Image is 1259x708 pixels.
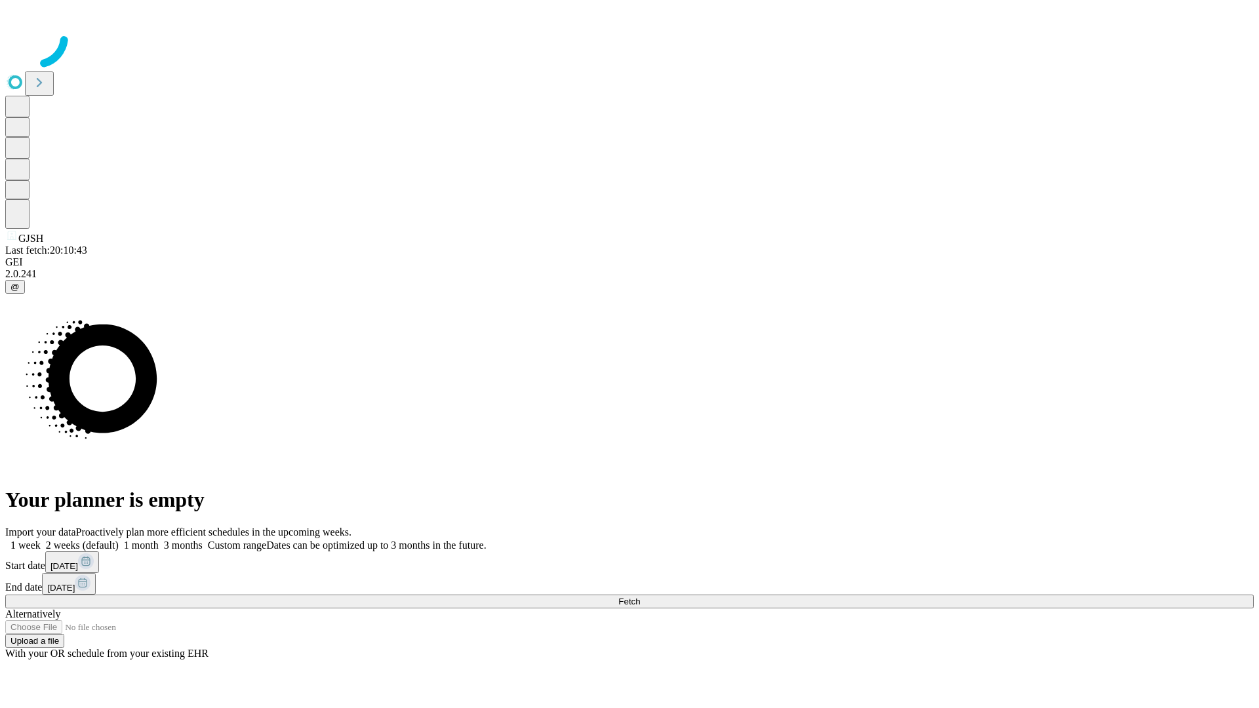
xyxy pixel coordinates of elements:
[5,648,209,659] span: With your OR schedule from your existing EHR
[124,540,159,551] span: 1 month
[18,233,43,244] span: GJSH
[10,540,41,551] span: 1 week
[47,583,75,593] span: [DATE]
[618,597,640,606] span: Fetch
[5,280,25,294] button: @
[208,540,266,551] span: Custom range
[5,488,1254,512] h1: Your planner is empty
[266,540,486,551] span: Dates can be optimized up to 3 months in the future.
[10,282,20,292] span: @
[5,608,60,619] span: Alternatively
[46,540,119,551] span: 2 weeks (default)
[5,268,1254,280] div: 2.0.241
[50,561,78,571] span: [DATE]
[5,595,1254,608] button: Fetch
[5,256,1254,268] div: GEI
[5,551,1254,573] div: Start date
[5,573,1254,595] div: End date
[42,573,96,595] button: [DATE]
[76,526,351,538] span: Proactively plan more efficient schedules in the upcoming weeks.
[45,551,99,573] button: [DATE]
[5,526,76,538] span: Import your data
[164,540,203,551] span: 3 months
[5,634,64,648] button: Upload a file
[5,245,87,256] span: Last fetch: 20:10:43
